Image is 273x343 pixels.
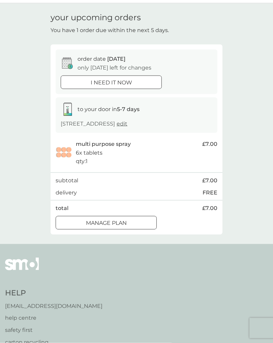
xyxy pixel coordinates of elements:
p: only [DATE] left for changes [78,63,151,72]
p: 6x tablets [76,149,102,157]
p: multi purpose spray [76,140,131,149]
p: delivery [56,188,77,197]
span: to your door in [78,106,140,112]
span: £7.00 [202,204,217,213]
span: £7.00 [202,176,217,185]
strong: 5-7 days [117,106,140,112]
p: qty : 1 [76,157,88,166]
p: You have 1 order due within the next 5 days. [51,26,169,35]
p: [STREET_ADDRESS] [61,120,127,128]
button: Manage plan [56,216,157,230]
button: i need it now [61,76,162,89]
p: i need it now [91,78,132,87]
h4: Help [5,288,102,298]
p: subtotal [56,176,78,185]
a: [EMAIL_ADDRESS][DOMAIN_NAME] [5,302,102,311]
img: smol [5,258,39,281]
a: edit [117,121,127,127]
a: safety first [5,326,102,335]
p: order date [78,55,125,63]
span: [DATE] [107,56,125,62]
a: help centre [5,314,102,322]
span: £7.00 [202,140,217,149]
p: Manage plan [86,219,127,228]
h1: your upcoming orders [51,13,141,23]
p: FREE [203,188,217,197]
p: total [56,204,68,213]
